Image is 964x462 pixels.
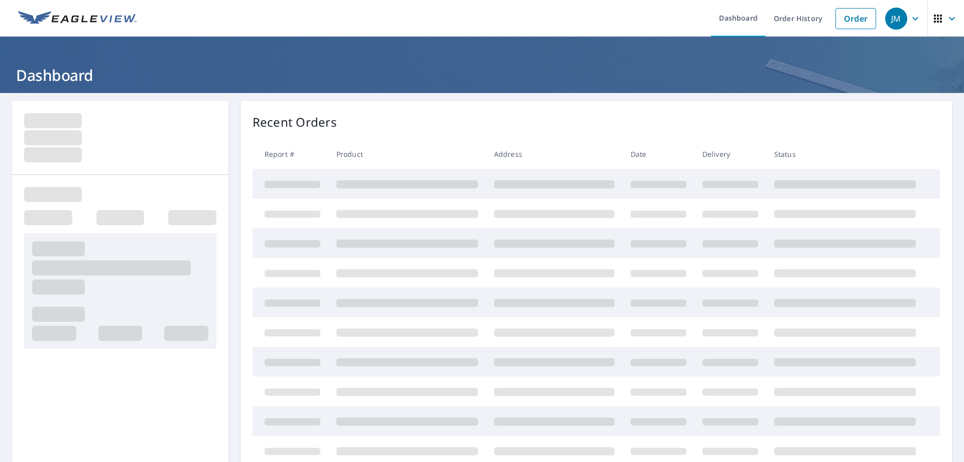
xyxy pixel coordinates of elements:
a: Order [835,8,876,29]
img: EV Logo [18,11,137,26]
th: Status [766,139,924,169]
p: Recent Orders [253,113,337,131]
th: Product [328,139,486,169]
th: Report # [253,139,328,169]
div: JM [885,8,907,30]
th: Address [486,139,623,169]
th: Date [623,139,694,169]
h1: Dashboard [12,65,952,85]
th: Delivery [694,139,766,169]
